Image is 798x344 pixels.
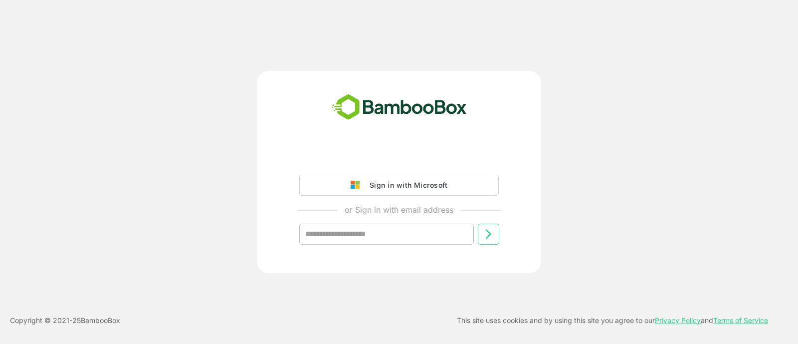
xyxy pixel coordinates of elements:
[294,147,504,169] iframe: Sign in with Google Button
[655,316,701,325] a: Privacy Policy
[351,181,365,190] img: google
[326,91,472,124] img: bamboobox
[299,175,499,196] button: Sign in with Microsoft
[365,179,447,192] div: Sign in with Microsoft
[345,204,453,216] p: or Sign in with email address
[457,315,768,327] p: This site uses cookies and by using this site you agree to our and
[713,316,768,325] a: Terms of Service
[10,315,120,327] p: Copyright © 2021- 25 BambooBox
